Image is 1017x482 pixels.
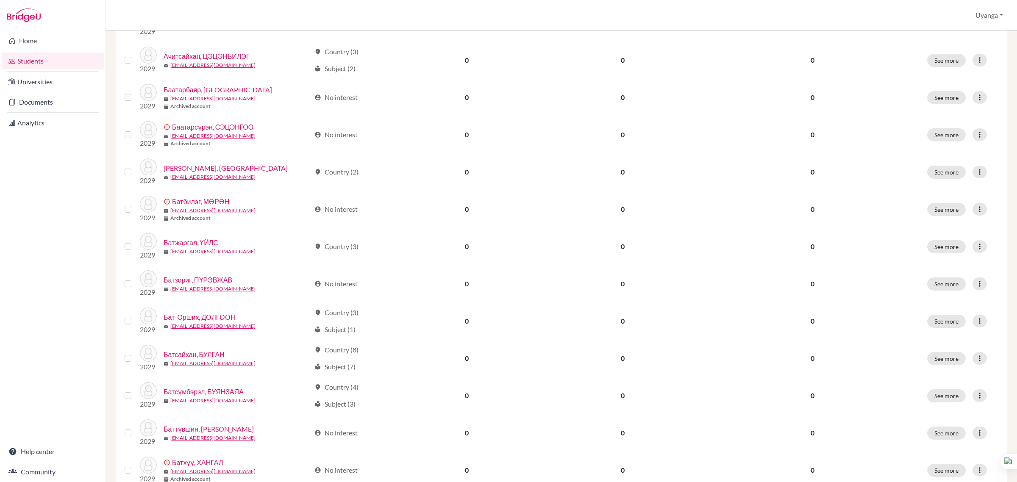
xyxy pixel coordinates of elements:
a: [EMAIL_ADDRESS][DOMAIN_NAME] [170,207,256,214]
span: inventory_2 [164,216,169,221]
div: Subject (2) [314,64,356,74]
div: No interest [314,465,358,475]
span: account_circle [314,94,321,101]
span: mail [164,97,169,102]
button: See more [927,389,966,402]
span: mail [164,208,169,213]
a: Баатарсүрэн, СЭЦЭНГОО [172,122,253,132]
div: Subject (1) [314,324,356,335]
img: Баттүвшин, МИШЭЭЛ [140,419,157,436]
div: No interest [314,130,358,140]
div: Subject (7) [314,362,356,372]
a: [EMAIL_ADDRESS][DOMAIN_NAME] [170,397,256,404]
td: 0 [391,302,543,340]
span: mail [164,63,169,68]
span: mail [164,134,169,139]
span: location_on [314,309,321,316]
span: local_library [314,65,321,72]
button: See more [927,315,966,328]
td: 0 [543,191,703,228]
div: Country (3) [314,241,358,252]
p: 2029 [140,324,157,335]
button: Uyanga [972,7,1007,23]
td: 0 [391,340,543,377]
p: 2029 [140,26,157,36]
p: 0 [708,241,917,252]
a: Universities [2,73,104,90]
span: mail [164,469,169,474]
span: location_on [314,48,321,55]
span: mail [164,399,169,404]
a: [EMAIL_ADDRESS][DOMAIN_NAME] [170,248,256,255]
span: inventory_2 [164,477,169,482]
td: 0 [391,79,543,116]
img: Bridge-U [7,8,41,22]
span: location_on [314,346,321,353]
a: Community [2,463,104,480]
span: mail [164,175,169,180]
span: location_on [314,384,321,391]
td: 0 [543,79,703,116]
td: 0 [543,153,703,191]
td: 0 [543,42,703,79]
a: Батзориг, ПҮРЭВЖАВ [164,275,232,285]
td: 0 [543,414,703,452]
div: No interest [314,279,358,289]
a: [EMAIL_ADDRESS][DOMAIN_NAME] [170,285,256,293]
span: account_circle [314,280,321,287]
b: Archived account [170,214,211,222]
td: 0 [391,414,543,452]
a: Help center [2,443,104,460]
button: See more [927,277,966,291]
div: Country (4) [314,382,358,392]
td: 0 [543,377,703,414]
td: 0 [391,116,543,153]
p: 0 [708,465,917,475]
span: error_outline [164,198,172,205]
p: 2029 [140,64,157,74]
div: No interest [314,428,358,438]
p: 0 [708,279,917,289]
a: Батжаргал, ҮЙЛС [164,238,218,248]
a: [EMAIL_ADDRESS][DOMAIN_NAME] [170,132,256,140]
img: Балдорж, АЗЖАРГАЛ [140,158,157,175]
span: inventory_2 [164,141,169,147]
a: Батсайхан, БУЛГАН [164,349,225,360]
td: 0 [543,340,703,377]
p: 2029 [140,175,157,186]
span: location_on [314,243,321,250]
td: 0 [391,377,543,414]
p: 2029 [140,101,157,111]
span: account_circle [314,467,321,474]
a: [EMAIL_ADDRESS][DOMAIN_NAME] [170,322,256,330]
span: account_circle [314,206,321,213]
button: See more [927,54,966,67]
span: local_library [314,401,321,407]
span: local_library [314,363,321,370]
td: 0 [391,153,543,191]
div: Country (3) [314,47,358,57]
p: 0 [708,55,917,65]
div: No interest [314,92,358,102]
button: See more [927,352,966,365]
p: 2029 [140,399,157,409]
a: [PERSON_NAME], [GEOGRAPHIC_DATA] [164,163,288,173]
a: Баттүвшин, [PERSON_NAME] [164,424,254,434]
div: Country (2) [314,167,358,177]
a: [EMAIL_ADDRESS][DOMAIN_NAME] [170,434,256,442]
b: Archived account [170,102,211,110]
span: inventory_2 [164,104,169,109]
img: Батсайхан, БУЛГАН [140,345,157,362]
a: [EMAIL_ADDRESS][DOMAIN_NAME] [170,360,256,367]
button: See more [927,91,966,104]
p: 2029 [140,250,157,260]
td: 0 [391,265,543,302]
div: Country (8) [314,345,358,355]
img: Батжаргал, ҮЙЛС [140,233,157,250]
td: 0 [543,116,703,153]
a: Students [2,53,104,69]
img: Батзориг, ПҮРЭВЖАВ [140,270,157,287]
td: 0 [543,302,703,340]
p: 2029 [140,362,157,372]
p: 2029 [140,213,157,223]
